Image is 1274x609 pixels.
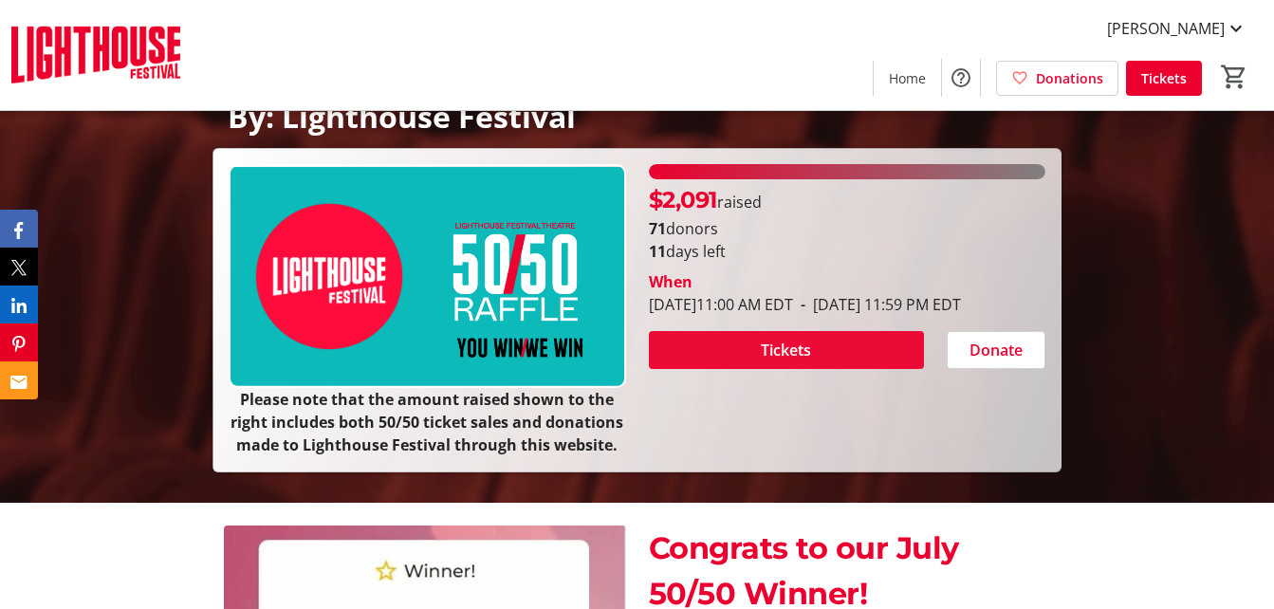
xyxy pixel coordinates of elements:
b: 71 [649,218,666,239]
button: Tickets [649,331,925,369]
span: Donate [969,339,1023,361]
p: raised [649,183,762,217]
button: [PERSON_NAME] [1092,13,1263,44]
button: Donate [947,331,1045,369]
span: Donations [1036,68,1103,88]
p: By: Lighthouse Festival [228,100,1046,133]
span: Tickets [1141,68,1187,88]
strong: Please note that the amount raised shown to the right includes both 50/50 ticket sales and donati... [231,389,623,455]
span: 11 [649,241,666,262]
p: days left [649,240,1046,263]
img: Campaign CTA Media Photo [229,164,626,388]
span: - [793,294,813,315]
p: donors [649,217,1046,240]
span: [PERSON_NAME] [1107,17,1225,40]
a: Donations [996,61,1118,96]
span: Home [889,68,926,88]
span: $2,091 [649,186,717,213]
div: 100% of fundraising goal reached [649,164,1046,179]
span: [DATE] 11:59 PM EDT [793,294,961,315]
button: Help [942,59,980,97]
img: Lighthouse Festival's Logo [11,8,180,102]
a: Home [874,61,941,96]
a: Tickets [1126,61,1202,96]
button: Cart [1217,60,1251,94]
span: Tickets [761,339,811,361]
div: When [649,270,692,293]
span: [DATE] 11:00 AM EDT [649,294,793,315]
